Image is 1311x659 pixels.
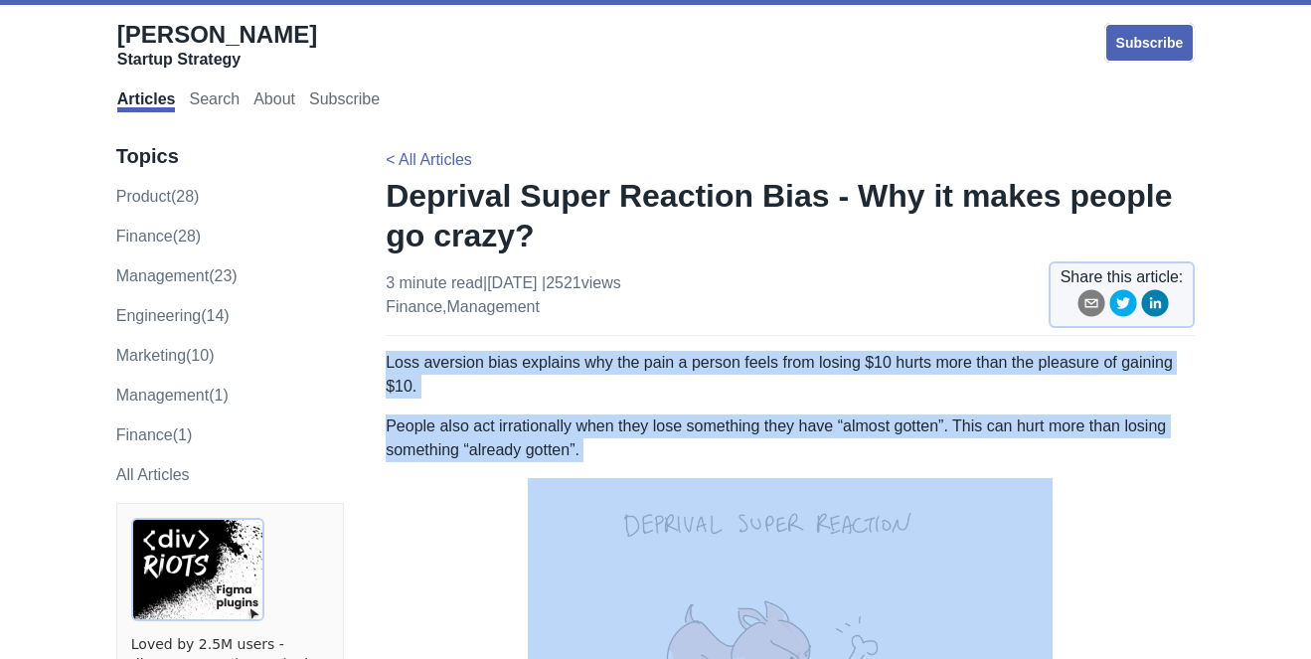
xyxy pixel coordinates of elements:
[1141,289,1169,324] button: linkedin
[116,466,190,483] a: All Articles
[1109,289,1137,324] button: twitter
[116,387,229,404] a: Management(1)
[131,518,264,621] img: ads via Carbon
[386,271,621,319] p: 3 minute read | [DATE] ,
[309,90,380,112] a: Subscribe
[386,414,1195,462] p: People also act irrationally when they lose something they have “almost gotten”. This can hurt mo...
[542,274,621,291] span: | 2521 views
[117,20,317,70] a: [PERSON_NAME]Startup Strategy
[117,50,317,70] div: Startup Strategy
[116,228,201,245] a: finance(28)
[386,151,472,168] a: < All Articles
[253,90,295,112] a: About
[1077,289,1105,324] button: email
[1104,23,1196,63] a: Subscribe
[117,90,176,112] a: Articles
[386,298,442,315] a: finance
[386,351,1195,399] p: Loss aversion bias explains why the pain a person feels from losing $10 hurts more than the pleas...
[116,267,238,284] a: management(23)
[116,307,230,324] a: engineering(14)
[116,426,192,443] a: Finance(1)
[189,90,240,112] a: Search
[116,347,215,364] a: marketing(10)
[1061,265,1184,289] span: Share this article:
[117,21,317,48] span: [PERSON_NAME]
[447,298,540,315] a: management
[386,176,1195,255] h1: Deprival Super Reaction Bias - Why it makes people go crazy?
[116,188,200,205] a: product(28)
[116,144,344,169] h3: Topics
